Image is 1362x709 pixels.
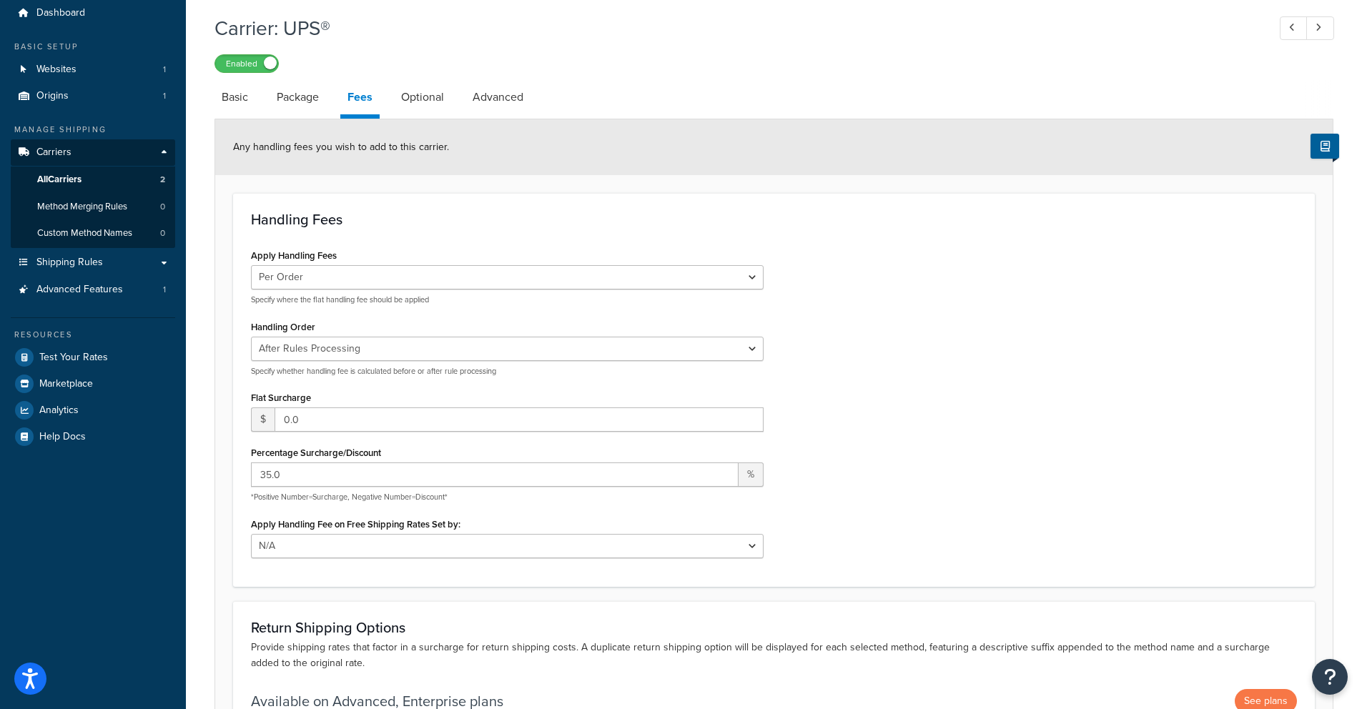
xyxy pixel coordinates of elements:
[215,55,278,72] label: Enabled
[37,174,82,186] span: All Carriers
[11,194,175,220] li: Method Merging Rules
[11,371,175,397] a: Marketplace
[11,424,175,450] a: Help Docs
[251,640,1297,671] p: Provide shipping rates that factor in a surcharge for return shipping costs. A duplicate return s...
[11,344,175,370] a: Test Your Rates
[160,201,165,213] span: 0
[11,139,175,248] li: Carriers
[11,139,175,166] a: Carriers
[251,620,1297,635] h3: Return Shipping Options
[11,277,175,303] a: Advanced Features1
[36,284,123,296] span: Advanced Features
[251,407,275,432] span: $
[163,64,166,76] span: 1
[251,447,381,458] label: Percentage Surcharge/Discount
[251,392,311,403] label: Flat Surcharge
[163,90,166,102] span: 1
[1311,134,1339,159] button: Show Help Docs
[11,194,175,220] a: Method Merging Rules0
[1312,659,1348,695] button: Open Resource Center
[11,249,175,276] a: Shipping Rules
[39,352,108,364] span: Test Your Rates
[160,227,165,239] span: 0
[340,80,380,119] a: Fees
[739,462,764,487] span: %
[11,167,175,193] a: AllCarriers2
[11,220,175,247] li: Custom Method Names
[36,147,71,159] span: Carriers
[36,90,69,102] span: Origins
[1306,16,1334,40] a: Next Record
[251,492,764,502] p: *Positive Number=Surcharge, Negative Number=Discount*
[11,277,175,303] li: Advanced Features
[394,80,451,114] a: Optional
[11,83,175,109] li: Origins
[11,220,175,247] a: Custom Method Names0
[39,431,86,443] span: Help Docs
[251,322,315,332] label: Handling Order
[37,201,127,213] span: Method Merging Rules
[11,83,175,109] a: Origins1
[270,80,326,114] a: Package
[11,41,175,53] div: Basic Setup
[251,212,1297,227] h3: Handling Fees
[36,257,103,269] span: Shipping Rules
[1280,16,1308,40] a: Previous Record
[11,56,175,83] li: Websites
[11,124,175,136] div: Manage Shipping
[36,7,85,19] span: Dashboard
[11,56,175,83] a: Websites1
[251,519,460,530] label: Apply Handling Fee on Free Shipping Rates Set by:
[37,227,132,239] span: Custom Method Names
[233,139,449,154] span: Any handling fees you wish to add to this carrier.
[160,174,165,186] span: 2
[39,405,79,417] span: Analytics
[36,64,77,76] span: Websites
[465,80,531,114] a: Advanced
[251,250,337,261] label: Apply Handling Fees
[251,366,764,377] p: Specify whether handling fee is calculated before or after rule processing
[251,294,764,305] p: Specify where the flat handling fee should be applied
[11,397,175,423] a: Analytics
[214,80,255,114] a: Basic
[39,378,93,390] span: Marketplace
[11,329,175,341] div: Resources
[163,284,166,296] span: 1
[214,14,1253,42] h1: Carrier: UPS®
